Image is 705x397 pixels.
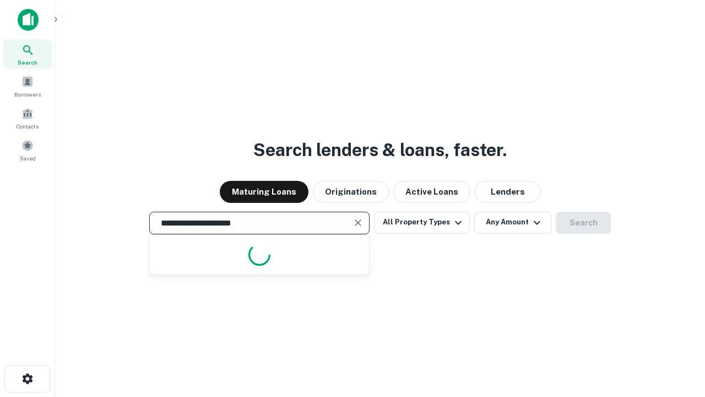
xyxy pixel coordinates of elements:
[18,58,37,67] span: Search
[17,122,39,131] span: Contacts
[475,181,541,203] button: Lenders
[18,9,39,31] img: capitalize-icon.png
[650,309,705,362] iframe: Chat Widget
[3,71,52,101] a: Borrowers
[3,135,52,165] a: Saved
[220,181,308,203] button: Maturing Loans
[3,103,52,133] a: Contacts
[474,212,551,234] button: Any Amount
[253,137,507,163] h3: Search lenders & loans, faster.
[3,39,52,69] a: Search
[393,181,470,203] button: Active Loans
[374,212,470,234] button: All Property Types
[20,154,36,163] span: Saved
[14,90,41,99] span: Borrowers
[313,181,389,203] button: Originations
[350,215,366,230] button: Clear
